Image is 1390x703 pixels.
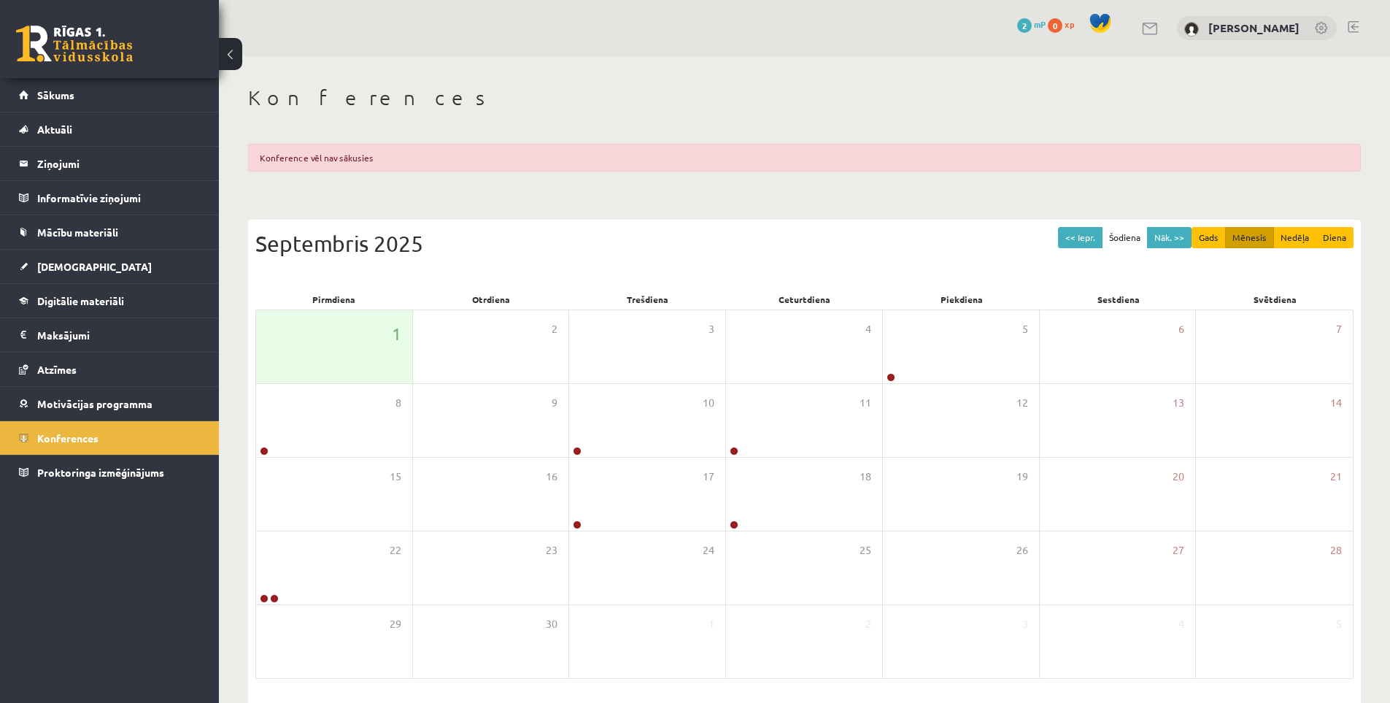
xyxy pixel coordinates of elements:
[1016,469,1028,485] span: 19
[1225,227,1274,248] button: Mēnesis
[19,215,201,249] a: Mācību materiāli
[865,616,871,632] span: 2
[37,181,201,215] legend: Informatīvie ziņojumi
[860,395,871,411] span: 11
[708,321,714,337] span: 3
[1058,227,1103,248] button: << Iepr.
[37,147,201,180] legend: Ziņojumi
[1048,18,1081,30] a: 0 xp
[1330,395,1342,411] span: 14
[1184,22,1199,37] img: Dāvis Bezpaļčikovs
[1017,18,1032,33] span: 2
[1330,542,1342,558] span: 28
[19,353,201,386] a: Atzīmes
[1178,616,1184,632] span: 4
[1016,395,1028,411] span: 12
[726,289,883,310] div: Ceturtdiena
[1065,18,1074,30] span: xp
[19,421,201,455] a: Konferences
[19,284,201,318] a: Digitālie materiāli
[37,260,152,273] span: [DEMOGRAPHIC_DATA]
[1273,227,1316,248] button: Nedēļa
[37,466,164,479] span: Proktoringa izmēģinājums
[1147,227,1192,248] button: Nāk. >>
[37,294,124,307] span: Digitālie materiāli
[19,387,201,420] a: Motivācijas programma
[1173,469,1184,485] span: 20
[37,397,152,410] span: Motivācijas programma
[1034,18,1046,30] span: mP
[390,469,401,485] span: 15
[412,289,569,310] div: Otrdiena
[1192,227,1226,248] button: Gads
[19,181,201,215] a: Informatīvie ziņojumi
[546,616,557,632] span: 30
[19,456,201,489] a: Proktoringa izmēģinājums
[1040,289,1197,310] div: Sestdiena
[37,88,74,101] span: Sākums
[1316,227,1354,248] button: Diena
[1173,395,1184,411] span: 13
[703,395,714,411] span: 10
[860,469,871,485] span: 18
[248,144,1361,172] div: Konference vēl nav sākusies
[37,363,77,376] span: Atzīmes
[546,469,557,485] span: 16
[1330,469,1342,485] span: 21
[552,321,557,337] span: 2
[546,542,557,558] span: 23
[865,321,871,337] span: 4
[19,78,201,112] a: Sākums
[390,616,401,632] span: 29
[255,289,412,310] div: Pirmdiena
[37,318,201,352] legend: Maksājumi
[1336,616,1342,632] span: 5
[37,226,118,239] span: Mācību materiāli
[19,147,201,180] a: Ziņojumi
[1022,321,1028,337] span: 5
[37,123,72,136] span: Aktuāli
[37,431,99,445] span: Konferences
[395,395,401,411] span: 8
[1048,18,1062,33] span: 0
[19,318,201,352] a: Maksājumi
[1022,616,1028,632] span: 3
[703,542,714,558] span: 24
[708,616,714,632] span: 1
[19,250,201,283] a: [DEMOGRAPHIC_DATA]
[1173,542,1184,558] span: 27
[1017,18,1046,30] a: 2 mP
[392,321,401,346] span: 1
[1016,542,1028,558] span: 26
[1197,289,1354,310] div: Svētdiena
[390,542,401,558] span: 22
[1208,20,1300,35] a: [PERSON_NAME]
[860,542,871,558] span: 25
[703,469,714,485] span: 17
[1102,227,1148,248] button: Šodiena
[16,26,133,62] a: Rīgas 1. Tālmācības vidusskola
[883,289,1040,310] div: Piekdiena
[1336,321,1342,337] span: 7
[19,112,201,146] a: Aktuāli
[569,289,726,310] div: Trešdiena
[255,227,1354,260] div: Septembris 2025
[552,395,557,411] span: 9
[1178,321,1184,337] span: 6
[248,85,1361,110] h1: Konferences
